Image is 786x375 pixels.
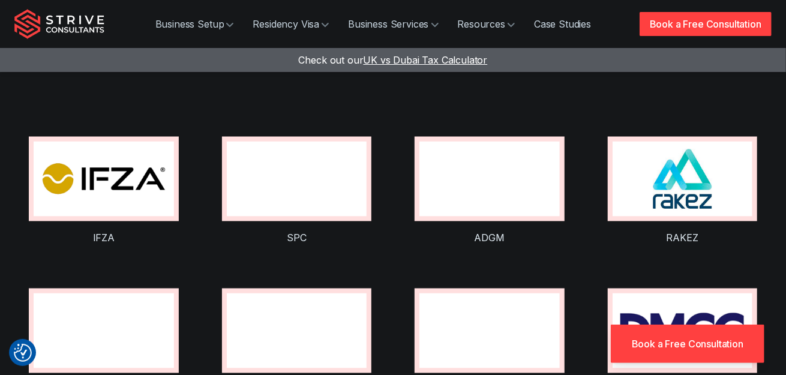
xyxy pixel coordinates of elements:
a: Residency Visa [243,12,338,36]
img: DMCC logo [613,293,753,368]
span: UK vs Dubai Tax Calculator [364,54,488,66]
img: RAKEZ logo [613,142,753,217]
img: DIFC logo [34,293,174,368]
img: Meydan logo [227,293,367,368]
a: Book a Free Consultation [611,325,764,363]
img: ADGM logo [419,142,560,217]
a: Book a Free Consultation [640,12,772,36]
a: Case Studies [524,12,601,36]
a: Resources [448,12,525,36]
img: Strive Consultants [14,9,104,39]
img: SHAMS logo [419,293,560,368]
img: SPC logo [227,142,367,217]
a: ADGM [475,232,505,244]
a: Check out ourUK vs Dubai Tax Calculator [299,54,488,66]
a: IFZA [93,232,115,244]
a: SPC [287,232,307,244]
img: Revisit consent button [14,344,32,362]
img: IFZA logo [34,142,174,217]
a: Business Services [338,12,448,36]
a: RAKEZ [667,232,698,244]
button: Consent Preferences [14,344,32,362]
a: Business Setup [146,12,244,36]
